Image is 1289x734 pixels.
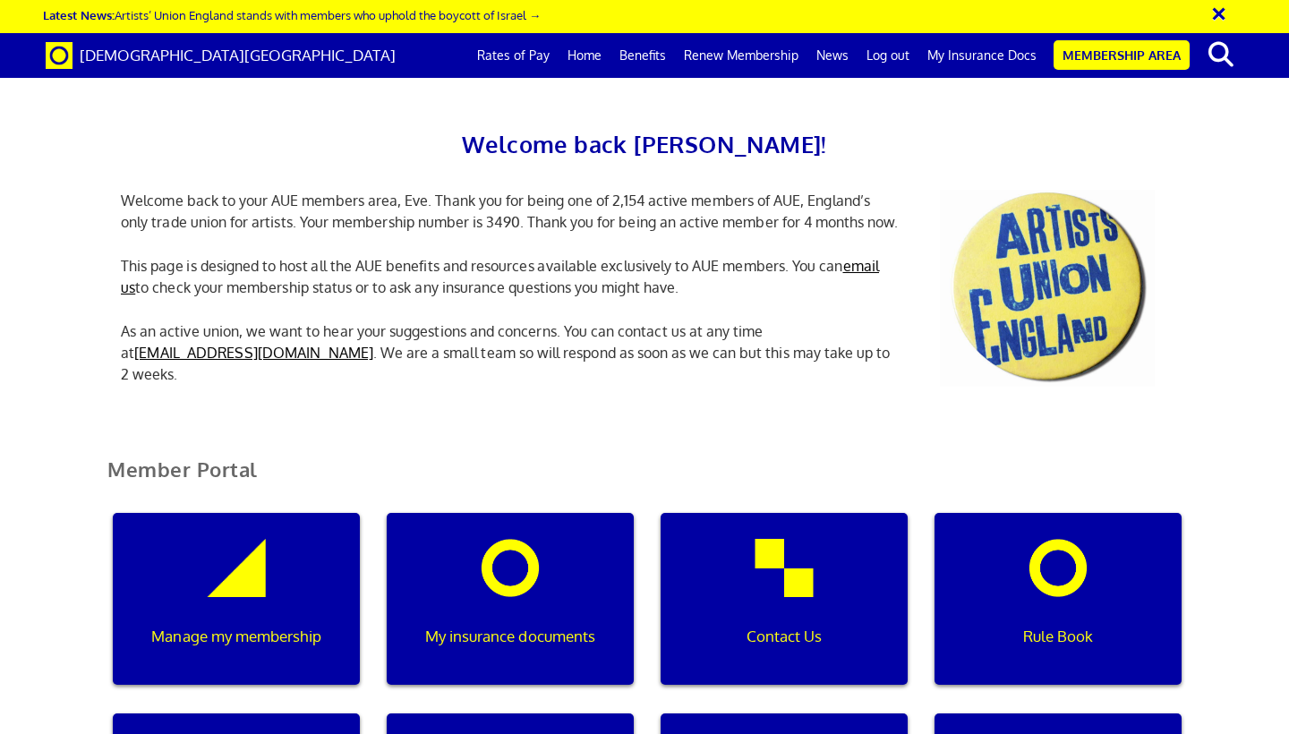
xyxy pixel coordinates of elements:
p: Manage my membership [125,625,347,648]
a: My Insurance Docs [918,33,1046,78]
a: Contact Us [647,513,921,713]
a: Rates of Pay [468,33,559,78]
a: Brand [DEMOGRAPHIC_DATA][GEOGRAPHIC_DATA] [32,33,409,78]
button: search [1193,36,1248,73]
span: [DEMOGRAPHIC_DATA][GEOGRAPHIC_DATA] [80,46,396,64]
a: Benefits [610,33,675,78]
p: Contact Us [673,625,895,648]
a: News [807,33,858,78]
a: Home [559,33,610,78]
a: Membership Area [1054,40,1190,70]
p: Rule Book [947,625,1169,648]
a: My insurance documents [373,513,647,713]
p: Welcome back to your AUE members area, Eve. Thank you for being one of 2,154 active members of AU... [107,190,913,233]
a: Renew Membership [675,33,807,78]
p: My insurance documents [399,625,621,648]
a: Rule Book [921,513,1195,713]
strong: Latest News: [43,7,115,22]
a: Log out [858,33,918,78]
a: Latest News:Artists’ Union England stands with members who uphold the boycott of Israel → [43,7,541,22]
a: [EMAIL_ADDRESS][DOMAIN_NAME] [134,344,373,362]
h2: Member Portal [94,458,1195,502]
p: This page is designed to host all the AUE benefits and resources available exclusively to AUE mem... [107,255,913,298]
h2: Welcome back [PERSON_NAME]! [107,125,1182,163]
a: Manage my membership [99,513,373,713]
p: As an active union, we want to hear your suggestions and concerns. You can contact us at any time... [107,320,913,385]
